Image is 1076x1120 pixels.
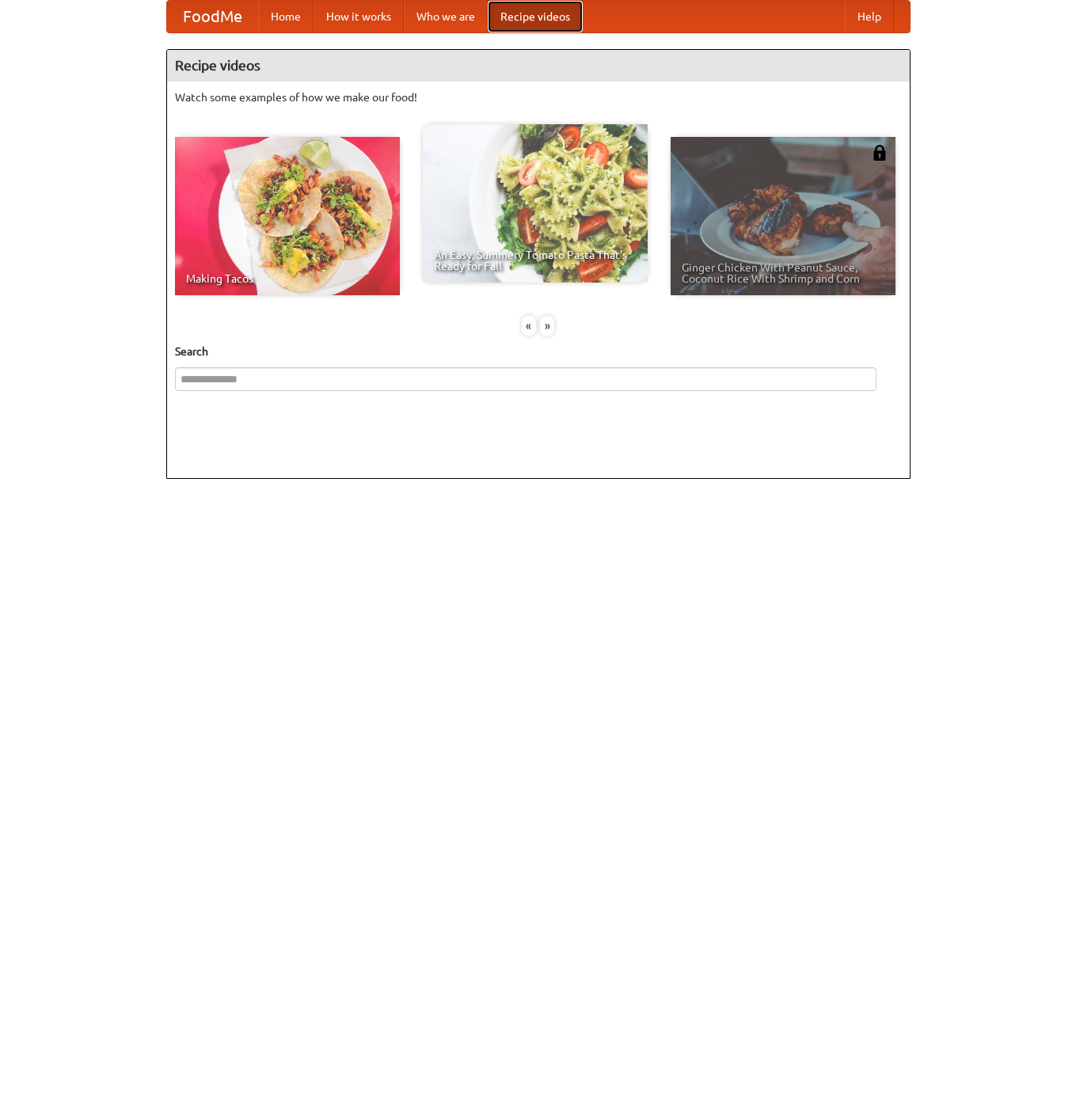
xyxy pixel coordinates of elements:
div: » [540,316,554,336]
a: Home [258,1,314,32]
a: Help [845,1,894,32]
span: An Easy, Summery Tomato Pasta That's Ready for Fall [434,249,637,271]
span: Making Tacos [186,273,389,284]
a: Making Tacos [175,137,400,295]
a: An Easy, Summery Tomato Pasta That's Ready for Fall [423,124,648,283]
a: Who we are [404,1,488,32]
img: 483408.png [872,145,888,161]
p: Watch some examples of how we make our food! [175,89,902,105]
a: FoodMe [167,1,258,32]
h4: Recipe videos [167,50,910,82]
a: Recipe videos [488,1,583,32]
h5: Search [175,344,902,359]
div: « [522,316,536,336]
a: How it works [314,1,404,32]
